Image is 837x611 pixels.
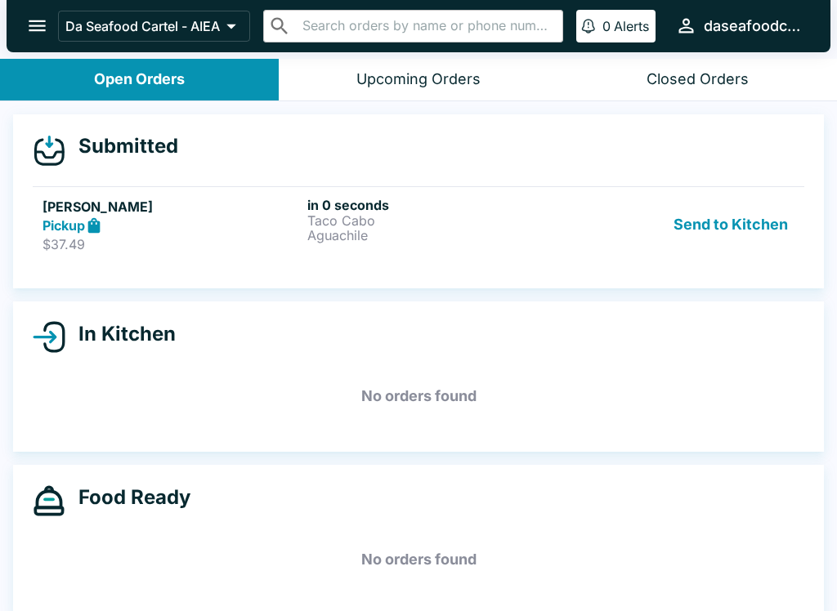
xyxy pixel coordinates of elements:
[307,213,566,228] p: Taco Cabo
[669,8,811,43] button: daseafoodcartel
[356,70,481,89] div: Upcoming Orders
[307,197,566,213] h6: in 0 seconds
[16,5,58,47] button: open drawer
[33,186,804,263] a: [PERSON_NAME]Pickup$37.49in 0 secondsTaco CaboAguachileSend to Kitchen
[65,18,220,34] p: Da Seafood Cartel - AIEA
[58,11,250,42] button: Da Seafood Cartel - AIEA
[33,530,804,589] h5: No orders found
[667,197,794,253] button: Send to Kitchen
[94,70,185,89] div: Open Orders
[602,18,611,34] p: 0
[33,367,804,426] h5: No orders found
[65,322,176,346] h4: In Kitchen
[43,217,85,234] strong: Pickup
[65,485,190,510] h4: Food Ready
[298,15,556,38] input: Search orders by name or phone number
[614,18,649,34] p: Alerts
[65,134,178,158] h4: Submitted
[307,228,566,243] p: Aguachile
[647,70,749,89] div: Closed Orders
[43,197,301,216] h5: [PERSON_NAME]
[43,236,301,252] p: $37.49
[704,16,804,36] div: daseafoodcartel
